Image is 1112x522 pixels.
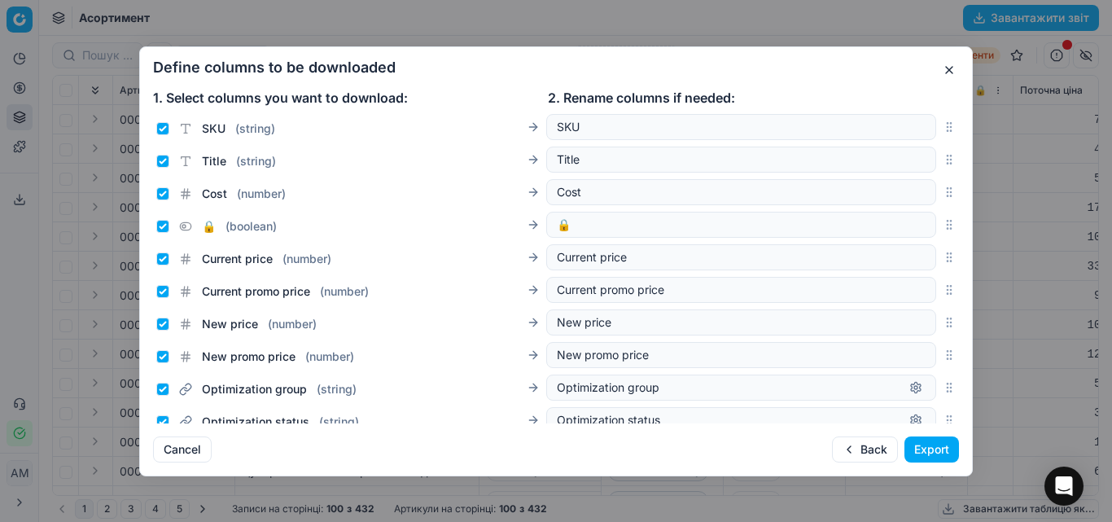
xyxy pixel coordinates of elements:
button: Back [832,436,898,463]
span: ( string ) [236,153,276,169]
span: Cost [202,186,227,202]
span: Current promo price [202,283,310,300]
div: 1. Select columns you want to download: [153,88,548,107]
h2: Define columns to be downloaded [153,60,959,75]
span: New price [202,316,258,332]
span: Title [202,153,226,169]
span: Optimization group [202,381,307,397]
span: 🔒 [202,218,216,235]
span: ( string ) [235,121,275,137]
span: ( boolean ) [225,218,277,235]
span: ( string ) [317,381,357,397]
span: Optimization status [202,414,309,430]
span: New promo price [202,349,296,365]
span: ( number ) [237,186,286,202]
button: Cancel [153,436,212,463]
span: ( number ) [282,251,331,267]
span: ( number ) [305,349,354,365]
div: 2. Rename columns if needed: [548,88,943,107]
span: ( number ) [268,316,317,332]
button: Export [904,436,959,463]
span: ( string ) [319,414,359,430]
span: Current price [202,251,273,267]
span: ( number ) [320,283,369,300]
span: SKU [202,121,225,137]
